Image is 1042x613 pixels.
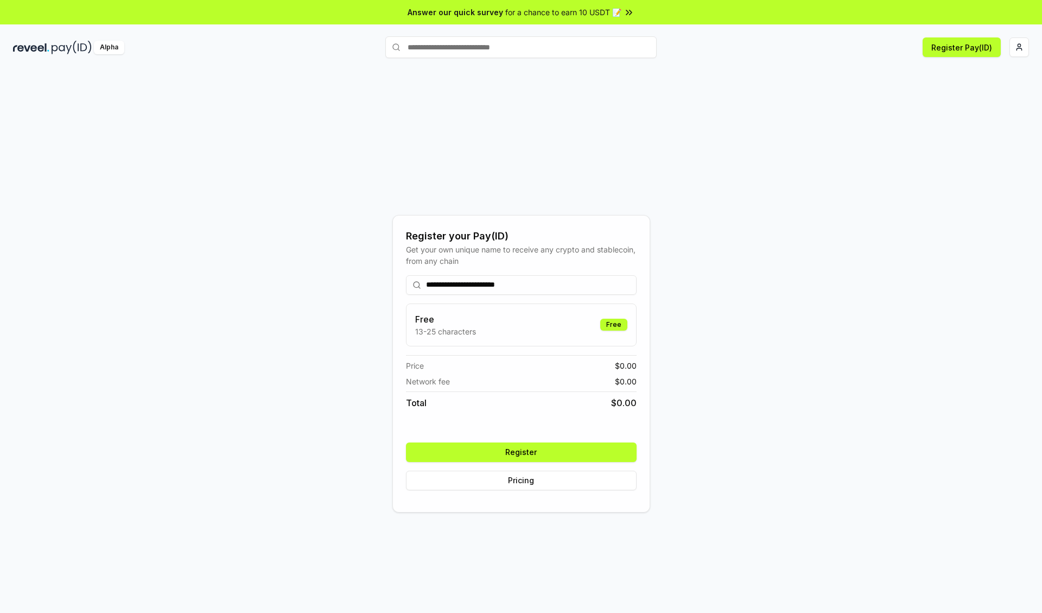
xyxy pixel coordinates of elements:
[505,7,621,18] span: for a chance to earn 10 USDT 📝
[406,360,424,371] span: Price
[611,396,637,409] span: $ 0.00
[600,319,627,331] div: Free
[415,313,476,326] h3: Free
[408,7,503,18] span: Answer our quick survey
[923,37,1001,57] button: Register Pay(ID)
[415,326,476,337] p: 13-25 characters
[406,376,450,387] span: Network fee
[615,376,637,387] span: $ 0.00
[13,41,49,54] img: reveel_dark
[406,443,637,462] button: Register
[615,360,637,371] span: $ 0.00
[406,396,427,409] span: Total
[406,229,637,244] div: Register your Pay(ID)
[406,244,637,267] div: Get your own unique name to receive any crypto and stablecoin, from any chain
[406,471,637,490] button: Pricing
[94,41,124,54] div: Alpha
[52,41,92,54] img: pay_id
